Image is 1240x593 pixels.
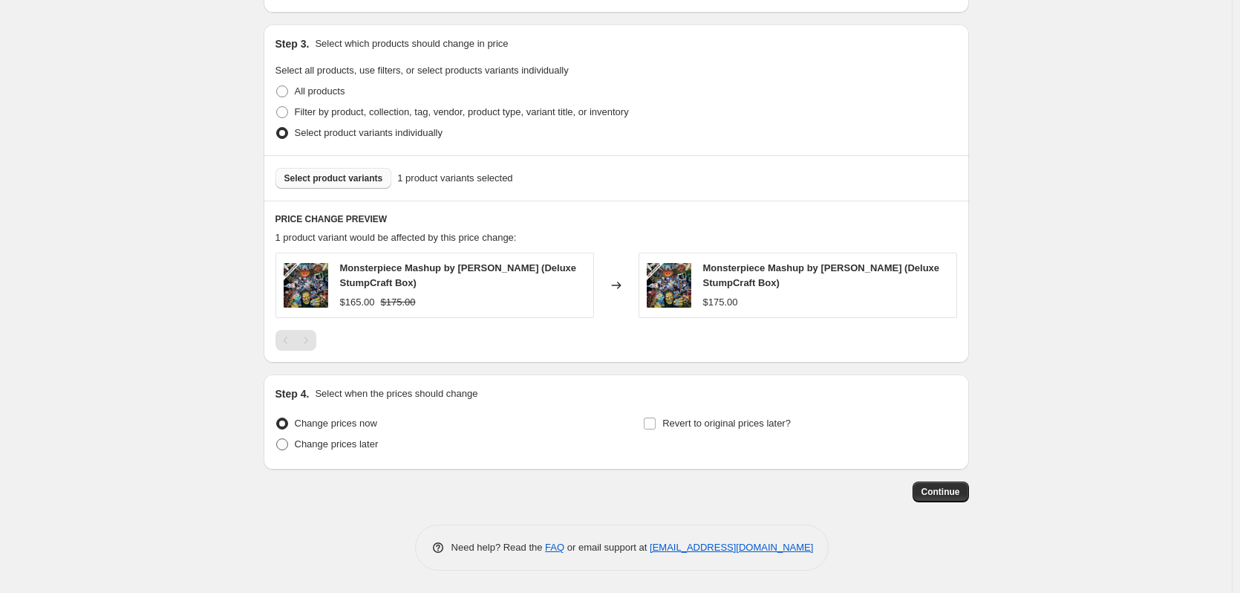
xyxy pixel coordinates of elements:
span: Need help? Read the [451,542,546,553]
nav: Pagination [275,330,316,351]
button: Select product variants [275,168,392,189]
span: Monsterpiece Mashup by [PERSON_NAME] (Deluxe StumpCraft Box) [340,262,577,288]
div: $175.00 [703,295,738,310]
span: Select product variants individually [295,127,443,138]
span: 1 product variant would be affected by this price change: [275,232,517,243]
span: 1 product variants selected [397,171,512,186]
p: Select when the prices should change [315,386,477,401]
strike: $175.00 [381,295,416,310]
img: PRE-ORDER_NOW_80x.jpg [647,263,691,308]
p: Select which products should change in price [315,36,508,51]
a: FAQ [545,542,564,553]
span: or email support at [564,542,650,553]
span: Continue [921,486,960,498]
img: PRE-ORDER_NOW_80x.jpg [284,263,328,308]
span: Change prices now [295,418,377,429]
h2: Step 4. [275,386,310,401]
h6: PRICE CHANGE PREVIEW [275,213,957,225]
a: [EMAIL_ADDRESS][DOMAIN_NAME] [650,542,813,553]
span: Monsterpiece Mashup by [PERSON_NAME] (Deluxe StumpCraft Box) [703,262,940,288]
span: Select product variants [284,172,383,184]
h2: Step 3. [275,36,310,51]
span: All products [295,85,345,97]
span: Select all products, use filters, or select products variants individually [275,65,569,76]
span: Revert to original prices later? [662,418,791,429]
button: Continue [913,482,969,502]
span: Change prices later [295,438,379,450]
span: Filter by product, collection, tag, vendor, product type, variant title, or inventory [295,106,629,117]
div: $165.00 [340,295,375,310]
